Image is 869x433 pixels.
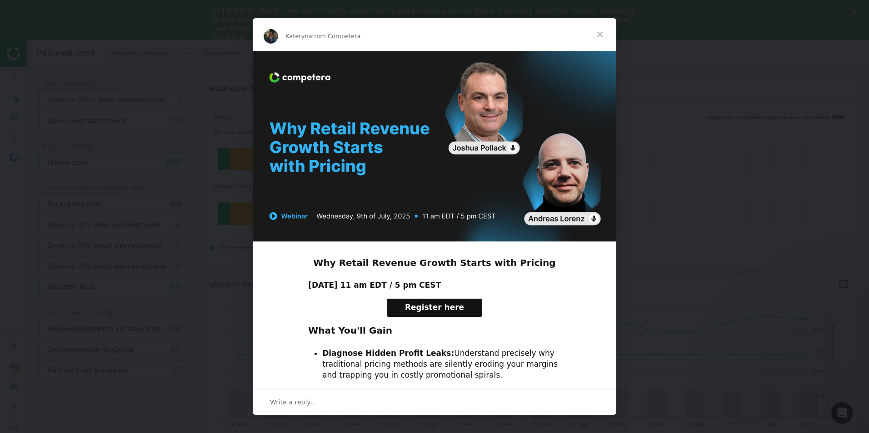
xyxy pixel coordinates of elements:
[253,389,616,415] div: Open conversation and reply
[313,257,555,268] b: Why Retail Revenue Growth Starts with Pricing
[584,18,616,51] span: Close
[405,303,464,312] span: Register here
[308,280,441,290] b: [DATE] 11 am EDT / 5 pm CEST
[312,33,361,39] span: from Competera
[387,299,482,317] a: Register here
[213,6,642,43] div: Hi [PERSON_NAME], we are currently experiencing data delivery issues that are causing errors for ...
[264,29,278,44] img: Profile image for Kateryna
[322,348,561,381] li: Understand precisely why traditional pricing methods are silently eroding your margins and trappi...
[322,349,454,358] b: Diagnose Hidden Profit Leaks:
[852,8,861,14] div: Close
[308,325,392,336] b: What You'll Gain
[270,396,317,408] span: Write a reply…
[285,33,312,39] span: Kateryna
